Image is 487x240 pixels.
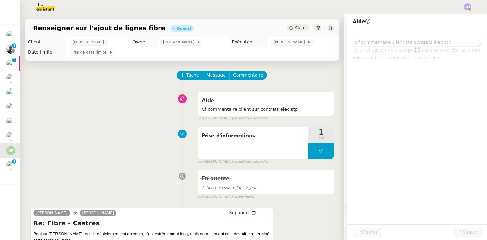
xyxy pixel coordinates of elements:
[353,18,370,24] span: Aide
[6,74,15,83] img: users%2FHIWaaSoTa5U8ssS5t403NQMyZZE3%2Favatar%2Fa4be050e-05fa-4f28-bbe7-e7e8e4788720
[206,71,226,79] span: Message
[25,47,67,57] td: Date limite
[308,128,334,136] span: 1
[72,49,109,56] span: Pas de date limite
[464,3,471,10] img: svg
[198,159,203,164] span: par
[227,209,258,216] button: Répondre
[6,132,15,141] img: users%2FHIWaaSoTa5U8ssS5t403NQMyZZE3%2Favatar%2Fa4be050e-05fa-4f28-bbe7-e7e8e4788720
[13,159,16,165] p: 1
[72,39,104,45] span: [PERSON_NAME]
[198,194,254,200] small: [PERSON_NAME]
[6,103,15,111] img: users%2F9mvJqJUvllffspLsQzytnd0Nt4c2%2Favatar%2F82da88e3-d90d-4e39-b37d-dcb7941179ae
[82,211,114,215] span: [PERSON_NAME]
[202,131,305,141] span: Prise d'informations
[6,88,15,97] img: users%2FDBF5gIzOT6MfpzgDQC7eMkIK8iA3%2Favatar%2Fd943ca6c-06ba-4e73-906b-d60e05e423d3
[344,203,487,216] div: 🕵️Autres demandes en cours 1
[233,71,263,79] span: Commentaire
[12,159,16,164] nz-badge-sup: 1
[198,194,203,200] span: par
[353,228,381,237] button: Fermer
[6,146,15,155] img: svg
[13,43,16,49] p: 1
[347,207,426,212] span: 🕵️
[198,116,203,121] span: par
[202,176,229,182] span: En attente
[347,231,367,236] span: 🧴
[295,26,307,30] span: Statut
[6,117,15,126] img: users%2FHIWaaSoTa5U8ssS5t403NQMyZZE3%2Favatar%2Fa4be050e-05fa-4f28-bbe7-e7e8e4788720
[33,219,270,228] h4: Re: Fibre - Castres
[12,58,16,62] nz-badge-sup: 2
[203,71,230,80] button: Message
[273,39,307,45] span: [PERSON_NAME]
[198,116,268,121] small: [PERSON_NAME]
[198,159,268,164] small: [PERSON_NAME]
[202,185,235,190] span: Action nécessaire
[202,98,214,103] span: Aide
[344,227,487,240] div: 🧴Autres
[13,58,16,63] p: 2
[202,185,258,190] span: dans 7 jours
[177,71,203,80] button: Tâche
[33,210,70,216] a: [PERSON_NAME]
[229,194,254,200] span: il y a une heure
[186,71,199,79] span: Tâche
[177,27,191,30] div: Ouvert
[308,136,334,141] span: min
[6,161,15,170] img: users%2FSOpzwpywf0ff3GVMrjy6wZgYrbV2%2Favatar%2F1615313811401.jpeg
[33,25,165,31] span: Renseigner sur l'ajout de lignes fibre
[25,37,67,47] td: Client
[163,39,197,45] span: [PERSON_NAME]
[229,37,268,47] td: Exécutant
[6,30,15,39] img: users%2FHIWaaSoTa5U8ssS5t403NQMyZZE3%2Favatar%2Fa4be050e-05fa-4f28-bbe7-e7e8e4788720
[453,228,482,237] button: Sauver
[6,45,15,54] img: ee3399b4-027e-46f8-8bb8-fca30cb6f74c
[130,37,158,47] td: Owner
[229,210,250,216] span: Répondre
[202,106,330,113] span: Cf commentaire client sur contrats élec stp
[229,159,268,164] span: il y a quelques secondes
[6,59,15,68] img: users%2FDBF5gIzOT6MfpzgDQC7eMkIK8iA3%2Favatar%2Fd943ca6c-06ba-4e73-906b-d60e05e423d3
[12,43,16,48] nz-badge-sup: 1
[229,71,267,80] button: Commentaire
[229,116,268,121] span: il y a quelques secondes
